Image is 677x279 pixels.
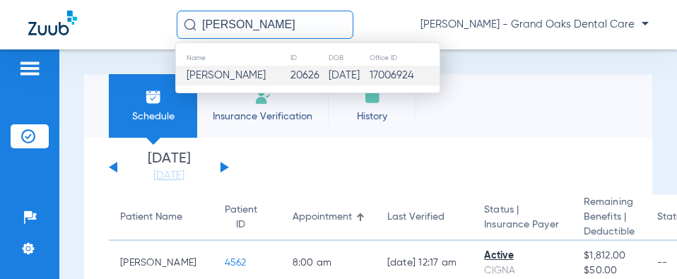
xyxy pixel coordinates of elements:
[120,210,202,225] div: Patient Name
[126,169,211,183] a: [DATE]
[484,218,561,232] span: Insurance Payer
[584,263,635,278] span: $50.00
[364,88,381,105] img: History
[145,88,162,105] img: Schedule
[184,18,196,31] img: Search Icon
[584,249,635,263] span: $1,812.00
[338,109,406,124] span: History
[208,109,317,124] span: Insurance Verification
[572,195,646,241] th: Remaining Benefits |
[18,60,41,77] img: hamburger-icon
[328,50,369,66] th: DOB
[126,152,211,183] li: [DATE]
[177,11,353,39] input: Search for patients
[420,18,649,32] span: [PERSON_NAME] - Grand Oaks Dental Care
[290,50,328,66] th: ID
[606,211,677,279] iframe: Chat Widget
[387,210,462,225] div: Last Verified
[369,66,440,85] td: 17006924
[187,70,266,81] span: [PERSON_NAME]
[225,258,247,268] span: 4562
[584,225,635,239] span: Deductible
[120,210,182,225] div: Patient Name
[119,109,187,124] span: Schedule
[484,249,561,263] div: Active
[369,50,440,66] th: Office ID
[293,210,352,225] div: Appointment
[484,263,561,278] div: CIGNA
[290,66,328,85] td: 20626
[293,210,365,225] div: Appointment
[387,210,445,225] div: Last Verified
[254,88,271,105] img: Manual Insurance Verification
[28,11,77,35] img: Zuub Logo
[328,66,369,85] td: [DATE]
[225,203,257,232] div: Patient ID
[473,195,572,241] th: Status |
[176,50,290,66] th: Name
[225,203,270,232] div: Patient ID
